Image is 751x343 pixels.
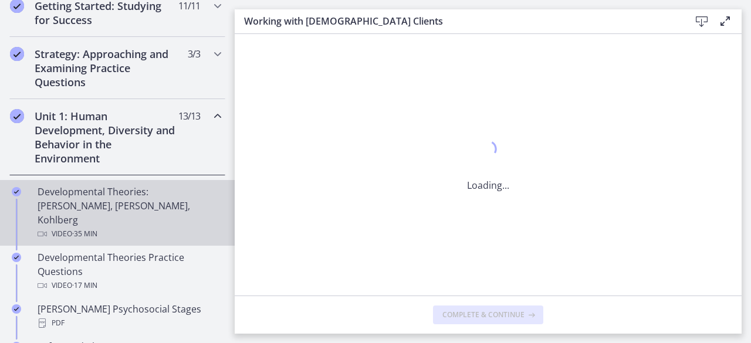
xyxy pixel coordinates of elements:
[72,227,97,241] span: · 35 min
[35,47,178,89] h2: Strategy: Approaching and Examining Practice Questions
[10,47,24,61] i: Completed
[38,302,221,330] div: [PERSON_NAME] Psychosocial Stages
[72,279,97,293] span: · 17 min
[12,304,21,314] i: Completed
[38,227,221,241] div: Video
[442,310,525,320] span: Complete & continue
[467,178,509,192] p: Loading...
[10,109,24,123] i: Completed
[467,137,509,164] div: 1
[244,14,671,28] h3: Working with [DEMOGRAPHIC_DATA] Clients
[38,279,221,293] div: Video
[38,316,221,330] div: PDF
[433,305,543,324] button: Complete & continue
[12,253,21,262] i: Completed
[12,187,21,196] i: Completed
[38,250,221,293] div: Developmental Theories Practice Questions
[178,109,200,123] span: 13 / 13
[35,109,178,165] h2: Unit 1: Human Development, Diversity and Behavior in the Environment
[188,47,200,61] span: 3 / 3
[38,185,221,241] div: Developmental Theories: [PERSON_NAME], [PERSON_NAME], Kohlberg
